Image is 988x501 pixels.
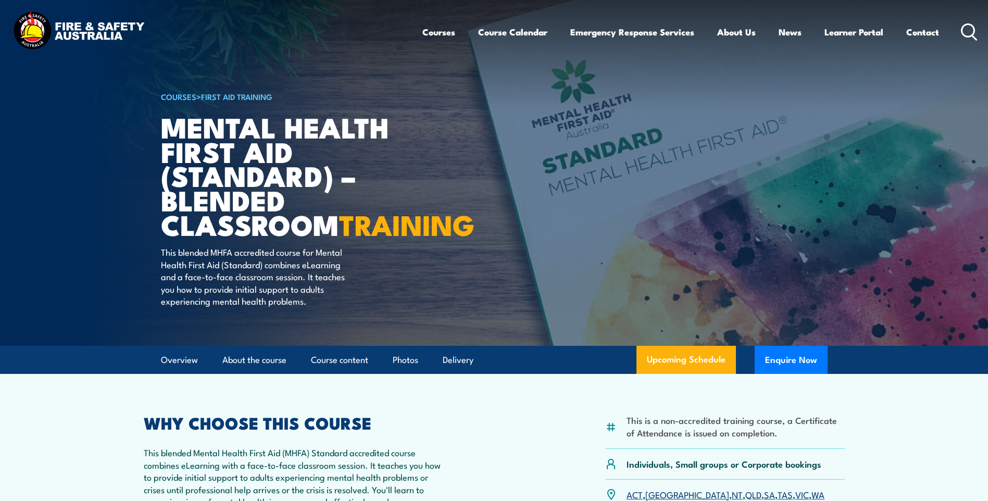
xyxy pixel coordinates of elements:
[161,346,198,374] a: Overview
[422,18,455,46] a: Courses
[570,18,694,46] a: Emergency Response Services
[144,415,448,430] h2: WHY CHOOSE THIS COURSE
[645,488,729,500] a: [GEOGRAPHIC_DATA]
[311,346,368,374] a: Course content
[627,489,824,500] p: , , , , , , ,
[627,488,643,500] a: ACT
[732,488,743,500] a: NT
[745,488,761,500] a: QLD
[627,458,821,470] p: Individuals, Small groups or Corporate bookings
[755,346,828,374] button: Enquire Now
[161,115,418,236] h1: Mental Health First Aid (Standard) – Blended Classroom
[811,488,824,500] a: WA
[201,91,272,102] a: First Aid Training
[778,488,793,500] a: TAS
[161,246,351,307] p: This blended MHFA accredited course for Mental Health First Aid (Standard) combines eLearning and...
[161,91,196,102] a: COURSES
[906,18,939,46] a: Contact
[339,202,474,245] strong: TRAINING
[627,414,845,439] li: This is a non-accredited training course, a Certificate of Attendance is issued on completion.
[764,488,775,500] a: SA
[478,18,547,46] a: Course Calendar
[443,346,473,374] a: Delivery
[222,346,286,374] a: About the course
[795,488,809,500] a: VIC
[717,18,756,46] a: About Us
[636,346,736,374] a: Upcoming Schedule
[393,346,418,374] a: Photos
[779,18,802,46] a: News
[824,18,883,46] a: Learner Portal
[161,90,418,103] h6: >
